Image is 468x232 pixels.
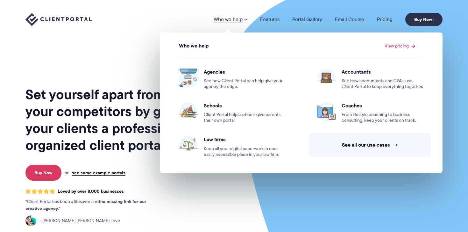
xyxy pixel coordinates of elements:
[342,112,423,123] span: From lifestyle coaching to business consulting, keep your clients on track.
[385,44,415,48] a: View pricing
[377,17,393,22] a: Pricing
[204,146,286,157] span: Keep all your digital paperwork in one, easily accessible place in your law firm.
[292,17,322,22] a: Portal Gallery
[25,86,192,154] h1: Set yourself apart from your competitors by giving your clients a professional, organized client ...
[342,102,423,109] span: Coaches
[204,102,286,109] span: Schools
[58,189,124,194] span: Loved by over 8,000 businesses
[335,17,364,22] a: Email Course
[204,136,286,142] span: Law firms
[72,170,125,176] a: see some example portals
[25,198,146,212] strong: the missing link for our creative agency
[39,217,120,224] span: [PERSON_NAME] [PERSON_NAME] Love
[160,33,443,173] ul: Who we help
[260,17,280,22] a: Features
[342,69,423,75] span: Accountants
[25,198,159,212] p: Client Portal has been a lifesaver and .
[342,78,423,90] span: See how accountants and CPA’s use Client Portal to keep everything together.
[393,141,398,148] span: →
[405,13,443,26] a: Buy Now!
[309,133,431,157] a: See all our use cases
[25,165,61,181] a: Buy Now
[204,112,286,123] span: Client Portal helps schools give parents their own portal
[204,78,286,90] span: See how Client Portal can help give your agency the edge.
[163,51,439,164] ul: View pricing
[204,69,286,75] span: Agencies
[214,17,247,22] a: Who we help
[65,170,69,176] span: or
[179,43,209,49] span: Who we help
